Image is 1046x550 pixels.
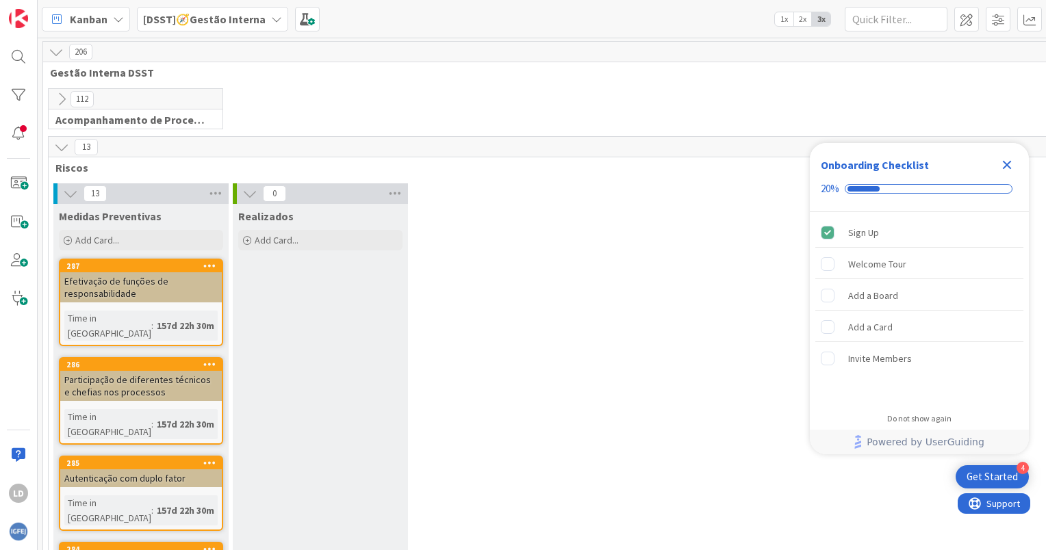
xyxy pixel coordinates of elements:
[59,259,223,346] a: 287Efetivação de funções de responsabilidadeTime in [GEOGRAPHIC_DATA]:157d 22h 30m
[810,143,1029,454] div: Checklist Container
[60,371,222,401] div: Participação de diferentes técnicos e chefias nos processos
[66,261,222,271] div: 287
[75,139,98,155] span: 13
[887,413,952,424] div: Do not show again
[956,465,1029,488] div: Open Get Started checklist, remaining modules: 4
[64,495,151,525] div: Time in [GEOGRAPHIC_DATA]
[815,249,1023,279] div: Welcome Tour is incomplete.
[815,218,1023,248] div: Sign Up is complete.
[60,260,222,302] div: 287Efetivação de funções de responsabilidade
[810,212,1029,404] div: Checklist items
[967,470,1018,484] div: Get Started
[238,209,294,223] span: Realizados
[9,9,28,28] img: Visit kanbanzone.com
[263,185,286,202] span: 0
[845,7,947,31] input: Quick Filter...
[153,417,218,432] div: 157d 22h 30m
[151,417,153,432] span: :
[153,503,218,518] div: 157d 22h 30m
[151,318,153,333] span: :
[60,358,222,371] div: 286
[60,469,222,487] div: Autenticação com duplo fator
[151,503,153,518] span: :
[9,484,28,503] div: LD
[59,357,223,445] a: 286Participação de diferentes técnicos e chefias nos processosTime in [GEOGRAPHIC_DATA]:157d 22h 30m
[810,430,1029,454] div: Footer
[812,12,830,26] span: 3x
[64,311,151,341] div: Time in [GEOGRAPHIC_DATA]
[60,272,222,302] div: Efetivação de funções de responsabilidade
[815,312,1023,342] div: Add a Card is incomplete.
[60,457,222,487] div: 285Autenticação com duplo fator
[1017,462,1029,474] div: 4
[996,154,1018,176] div: Close Checklist
[64,409,151,439] div: Time in [GEOGRAPHIC_DATA]
[143,12,266,26] b: [DSST]🧭Gestão Interna
[793,12,812,26] span: 2x
[815,280,1023,311] div: Add a Board is incomplete.
[848,287,898,304] div: Add a Board
[60,358,222,401] div: 286Participação de diferentes técnicos e chefias nos processos
[66,360,222,369] div: 286
[255,234,298,246] span: Add Card...
[848,256,906,272] div: Welcome Tour
[29,2,62,18] span: Support
[815,343,1023,374] div: Invite Members is incomplete.
[60,260,222,272] div: 287
[71,91,94,107] span: 112
[775,12,793,26] span: 1x
[821,183,1018,195] div: Checklist progress: 20%
[60,457,222,469] div: 285
[55,113,205,127] span: Acompanhamento de Procedimentos / Contratos
[867,434,984,450] span: Powered by UserGuiding
[84,185,107,202] span: 13
[66,458,222,468] div: 285
[817,430,1022,454] a: Powered by UserGuiding
[70,11,107,27] span: Kanban
[848,319,893,335] div: Add a Card
[848,224,879,241] div: Sign Up
[821,157,929,173] div: Onboarding Checklist
[153,318,218,333] div: 157d 22h 30m
[9,522,28,541] img: avatar
[75,234,119,246] span: Add Card...
[848,350,912,367] div: Invite Members
[59,456,223,531] a: 285Autenticação com duplo fatorTime in [GEOGRAPHIC_DATA]:157d 22h 30m
[59,209,162,223] span: Medidas Preventivas
[69,44,92,60] span: 206
[821,183,839,195] div: 20%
